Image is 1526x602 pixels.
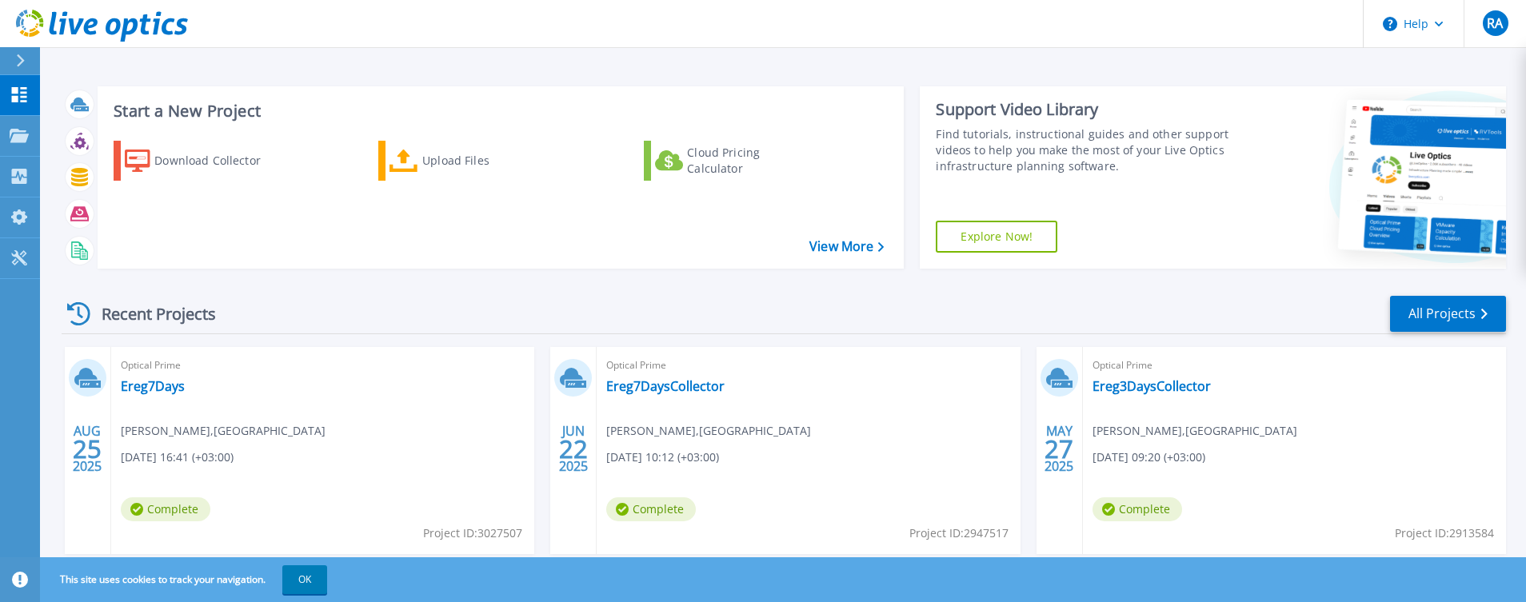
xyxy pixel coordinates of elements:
span: 27 [1045,442,1073,456]
button: OK [282,565,327,594]
div: AUG 2025 [72,420,102,478]
span: [PERSON_NAME] , [GEOGRAPHIC_DATA] [1093,422,1297,440]
div: Cloud Pricing Calculator [687,145,815,177]
div: Support Video Library [936,99,1234,120]
a: Explore Now! [936,221,1057,253]
a: Ereg7DaysCollector [606,378,725,394]
span: Complete [1093,497,1182,521]
div: MAY 2025 [1044,420,1074,478]
span: [PERSON_NAME] , [GEOGRAPHIC_DATA] [606,422,811,440]
span: Project ID: 2913584 [1395,524,1494,542]
span: Project ID: 3027507 [423,524,522,542]
div: Recent Projects [62,294,238,333]
a: Upload Files [378,141,557,181]
span: 22 [559,442,588,456]
h3: Start a New Project [114,102,884,120]
span: [DATE] 10:12 (+03:00) [606,449,719,466]
a: Cloud Pricing Calculator [644,141,822,181]
span: 25 [73,442,102,456]
span: RA [1487,17,1503,30]
span: Project ID: 2947517 [909,524,1009,542]
span: [DATE] 16:41 (+03:00) [121,449,234,466]
a: All Projects [1390,296,1506,332]
a: Download Collector [114,141,292,181]
span: Optical Prime [121,357,525,374]
a: View More [809,239,884,254]
span: This site uses cookies to track your navigation. [44,565,327,594]
div: Upload Files [422,145,550,177]
a: Ereg3DaysCollector [1093,378,1211,394]
div: Find tutorials, instructional guides and other support videos to help you make the most of your L... [936,126,1234,174]
span: [PERSON_NAME] , [GEOGRAPHIC_DATA] [121,422,326,440]
span: Optical Prime [1093,357,1496,374]
div: JUN 2025 [558,420,589,478]
span: Complete [606,497,696,521]
div: Download Collector [154,145,282,177]
span: Optical Prime [606,357,1010,374]
a: Ereg7Days [121,378,185,394]
span: [DATE] 09:20 (+03:00) [1093,449,1205,466]
span: Complete [121,497,210,521]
